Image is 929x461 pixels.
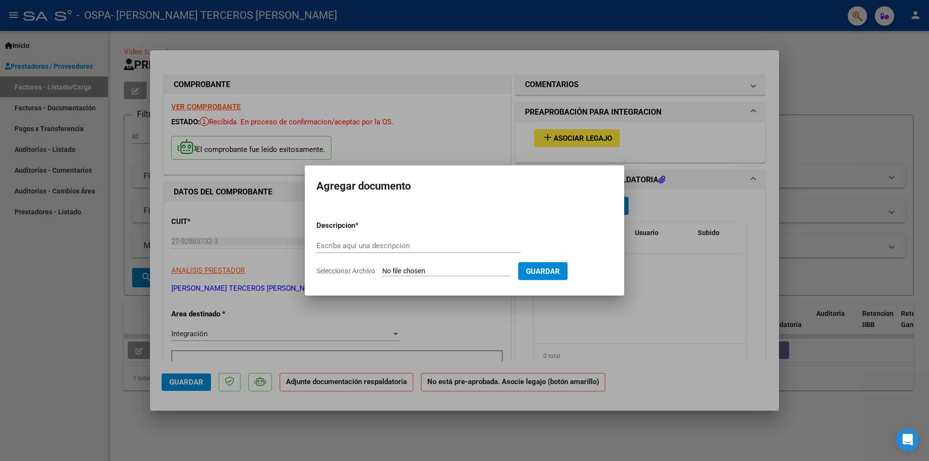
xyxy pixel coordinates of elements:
span: Seleccionar Archivo [316,267,375,275]
p: Descripcion [316,220,405,231]
button: Guardar [518,262,568,280]
div: Open Intercom Messenger [896,428,919,451]
span: Guardar [526,267,560,276]
h2: Agregar documento [316,177,613,195]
